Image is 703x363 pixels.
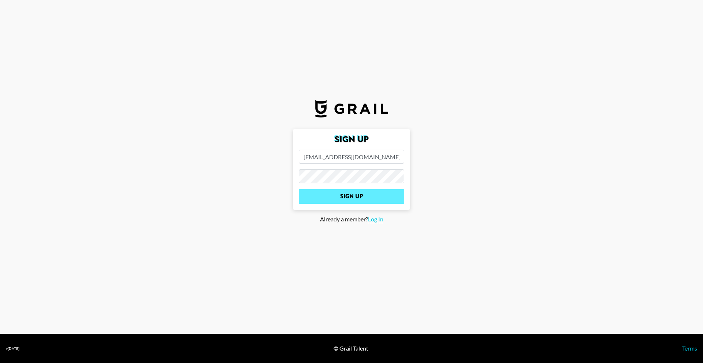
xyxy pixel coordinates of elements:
[299,189,404,204] input: Sign Up
[6,216,697,223] div: Already a member?
[299,135,404,144] h2: Sign Up
[682,345,697,352] a: Terms
[6,346,19,351] div: v [DATE]
[368,216,383,223] span: Log In
[315,100,388,117] img: Grail Talent Logo
[299,150,404,164] input: Email
[334,345,368,352] div: © Grail Talent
